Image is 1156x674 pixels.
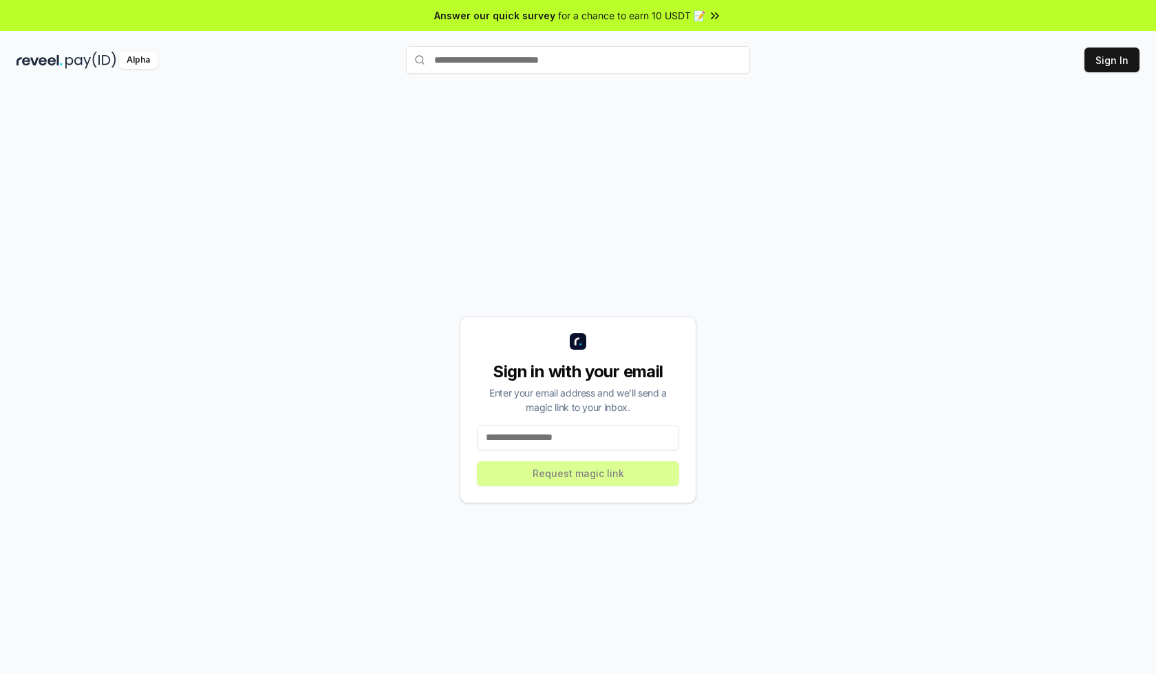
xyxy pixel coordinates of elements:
[570,333,586,350] img: logo_small
[477,386,679,414] div: Enter your email address and we’ll send a magic link to your inbox.
[119,52,158,69] div: Alpha
[17,52,63,69] img: reveel_dark
[1084,48,1139,72] button: Sign In
[558,8,705,23] span: for a chance to earn 10 USDT 📝
[434,8,555,23] span: Answer our quick survey
[65,52,116,69] img: pay_id
[477,361,679,383] div: Sign in with your email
